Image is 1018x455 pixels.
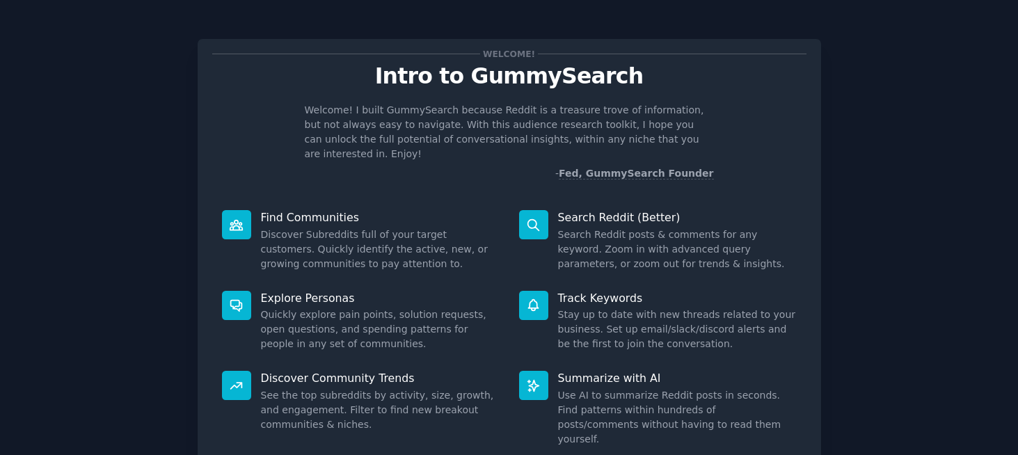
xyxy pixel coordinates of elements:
dd: See the top subreddits by activity, size, growth, and engagement. Filter to find new breakout com... [261,388,500,432]
p: Discover Community Trends [261,371,500,385]
dd: Quickly explore pain points, solution requests, open questions, and spending patterns for people ... [261,308,500,351]
dd: Search Reddit posts & comments for any keyword. Zoom in with advanced query parameters, or zoom o... [558,227,797,271]
p: Welcome! I built GummySearch because Reddit is a treasure trove of information, but not always ea... [305,103,714,161]
dd: Discover Subreddits full of your target customers. Quickly identify the active, new, or growing c... [261,227,500,271]
p: Track Keywords [558,291,797,305]
p: Find Communities [261,210,500,225]
p: Explore Personas [261,291,500,305]
p: Summarize with AI [558,371,797,385]
p: Intro to GummySearch [212,64,806,88]
p: Search Reddit (Better) [558,210,797,225]
div: - [555,166,714,181]
dd: Stay up to date with new threads related to your business. Set up email/slack/discord alerts and ... [558,308,797,351]
dd: Use AI to summarize Reddit posts in seconds. Find patterns within hundreds of posts/comments with... [558,388,797,447]
span: Welcome! [480,47,537,61]
a: Fed, GummySearch Founder [559,168,714,179]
